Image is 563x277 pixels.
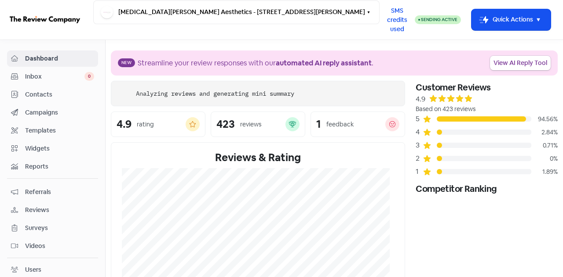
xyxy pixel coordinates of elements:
[380,14,415,24] a: SMS credits used
[25,72,84,81] span: Inbox
[7,202,98,218] a: Reviews
[421,17,457,22] span: Sending Active
[7,238,98,254] a: Videos
[25,162,94,171] span: Reports
[7,86,98,103] a: Contacts
[316,119,321,130] div: 1
[93,0,380,24] button: [MEDICAL_DATA][PERSON_NAME] Aesthetics - [STREET_ADDRESS][PERSON_NAME]
[416,153,423,164] div: 2
[25,223,94,233] span: Surveys
[111,112,205,137] a: 4.9rating
[84,72,94,81] span: 0
[311,112,405,137] a: 1feedback
[25,126,94,135] span: Templates
[7,158,98,175] a: Reports
[531,154,558,163] div: 0%
[216,119,235,130] div: 423
[276,58,372,68] b: automated AI reply assistant
[25,205,94,215] span: Reviews
[7,140,98,157] a: Widgets
[416,81,558,94] div: Customer Reviews
[387,6,407,34] span: SMS credits used
[25,90,94,99] span: Contacts
[122,150,394,165] div: Reviews & Rating
[326,120,354,129] div: feedback
[416,166,423,177] div: 1
[416,114,423,124] div: 5
[490,56,551,70] a: View AI Reply Tool
[7,50,98,67] a: Dashboard
[138,58,373,68] div: Streamline your review responses with our .
[531,128,558,137] div: 2.84%
[7,220,98,236] a: Surveys
[531,115,558,124] div: 94.56%
[7,184,98,200] a: Referrals
[211,112,305,137] a: 423reviews
[136,89,294,98] div: Analyzing reviews and generating mini summary
[117,119,132,130] div: 4.9
[416,140,423,151] div: 3
[7,68,98,85] a: Inbox 0
[531,167,558,176] div: 1.89%
[25,54,94,63] span: Dashboard
[25,187,94,197] span: Referrals
[137,120,154,129] div: rating
[118,58,135,67] span: New
[25,144,94,153] span: Widgets
[25,265,41,274] div: Users
[7,104,98,121] a: Campaigns
[416,182,558,195] div: Competitor Ranking
[415,14,461,25] a: Sending Active
[472,9,551,30] button: Quick Actions
[416,104,558,114] div: Based on 423 reviews
[531,141,558,150] div: 0.71%
[416,127,423,137] div: 4
[240,120,261,129] div: reviews
[416,94,425,104] div: 4.9
[25,108,94,117] span: Campaigns
[7,122,98,139] a: Templates
[25,241,94,251] span: Videos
